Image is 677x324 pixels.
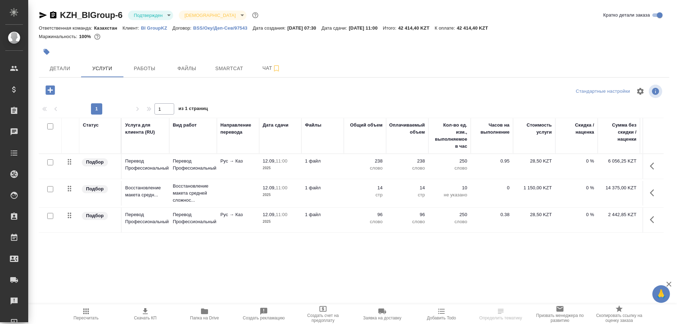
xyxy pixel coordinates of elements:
[251,11,260,20] button: Доп статусы указывают на важность/срочность заказа
[305,122,321,129] div: Файлы
[276,185,287,190] p: 11:00
[646,158,663,175] button: Показать кнопки
[170,64,204,73] span: Файлы
[432,218,467,225] p: слово
[39,34,79,39] p: Маржинальность:
[272,64,281,73] svg: Подписаться
[517,184,552,191] p: 1 150,00 KZT
[128,11,173,20] div: Подтвержден
[83,122,99,129] div: Статус
[390,184,425,191] p: 14
[220,158,256,165] p: Рус → Каз
[432,122,467,150] div: Кол-во ед. изм., выполняемое в час
[125,211,166,225] p: Перевод Профессиональный
[432,158,467,165] p: 250
[41,83,60,97] button: Добавить услугу
[390,158,425,165] p: 238
[559,122,594,136] div: Скидка / наценка
[632,83,649,100] span: Настроить таблицу
[559,211,594,218] p: 0 %
[347,211,383,218] p: 96
[517,122,552,136] div: Стоимость услуги
[173,211,213,225] p: Перевод Профессиональный
[43,64,77,73] span: Детали
[60,10,122,20] a: KZH_BIGroup-6
[49,11,57,19] button: Скопировать ссылку
[253,25,287,31] p: Дата создания:
[178,104,208,115] span: из 1 страниц
[305,158,340,165] p: 1 файл
[383,25,398,31] p: Итого:
[86,159,104,166] p: Подбор
[652,285,670,303] button: 🙏
[471,208,513,232] td: 0.38
[85,64,119,73] span: Услуги
[649,85,664,98] span: Посмотреть информацию
[574,86,632,97] div: split button
[474,122,510,136] div: Часов на выполнение
[125,184,166,198] p: Восстановление макета средн...
[432,165,467,172] p: слово
[182,12,238,18] button: [DEMOGRAPHIC_DATA]
[79,34,93,39] p: 100%
[646,184,663,201] button: Показать кнопки
[350,122,383,129] div: Общий объем
[389,122,425,136] div: Оплачиваемый объем
[432,191,467,198] p: не указано
[390,191,425,198] p: стр
[347,218,383,225] p: слово
[263,185,276,190] p: 12.09,
[263,212,276,217] p: 12.09,
[432,211,467,218] p: 250
[263,218,298,225] p: 2025
[173,158,213,172] p: Перевод Профессиональный
[212,64,246,73] span: Smartcat
[347,184,383,191] p: 14
[220,211,256,218] p: Рус → Каз
[86,212,104,219] p: Подбор
[132,12,165,18] button: Подтвержден
[39,11,47,19] button: Скопировать ссылку для ЯМессенджера
[94,25,123,31] p: Казахстан
[347,165,383,172] p: слово
[347,158,383,165] p: 238
[435,25,457,31] p: К оплате:
[603,12,650,19] span: Кратко детали заказа
[432,184,467,191] p: 10
[276,212,287,217] p: 11:00
[601,211,636,218] p: 2 442,85 KZT
[322,25,349,31] p: Дата сдачи:
[457,25,493,31] p: 42 414,40 KZT
[655,287,667,301] span: 🙏
[349,25,383,31] p: [DATE] 11:00
[141,25,172,31] a: BI GroupKZ
[125,122,166,136] div: Услуга для клиента (RU)
[128,64,161,73] span: Работы
[86,185,104,192] p: Подбор
[390,165,425,172] p: слово
[39,25,94,31] p: Ответственная команда:
[471,154,513,179] td: 0.95
[287,25,322,31] p: [DATE] 07:30
[179,11,246,20] div: Подтвержден
[220,122,256,136] div: Направление перевода
[276,158,287,164] p: 11:00
[471,181,513,206] td: 0
[305,211,340,218] p: 1 файл
[263,122,288,129] div: Дата сдачи
[305,184,340,191] p: 1 файл
[122,25,141,31] p: Клиент:
[39,44,54,60] button: Добавить тэг
[263,165,298,172] p: 2025
[517,211,552,218] p: 28,50 KZT
[193,25,253,31] a: BSS/Оку/Деп-Сев/97543
[173,122,197,129] div: Вид работ
[93,32,102,41] button: 0.00 KZT;
[347,191,383,198] p: стр
[601,184,636,191] p: 14 375,00 KZT
[172,25,193,31] p: Договор:
[263,158,276,164] p: 12.09,
[173,183,213,204] p: Восстановление макета средней сложнос...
